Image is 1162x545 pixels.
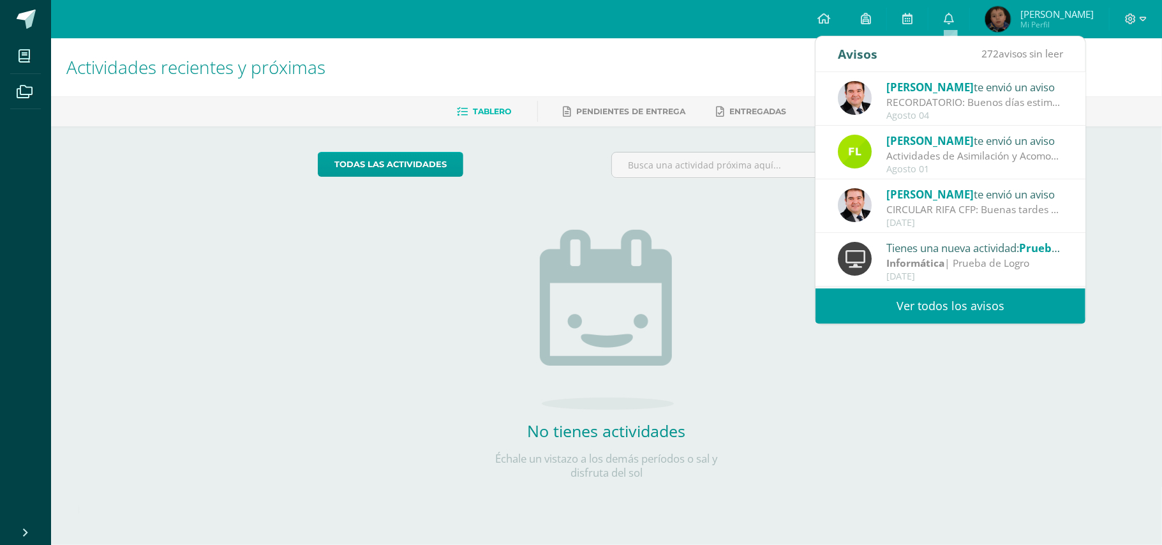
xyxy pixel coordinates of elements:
span: Mi Perfil [1020,19,1094,30]
span: Actividades recientes y próximas [66,55,325,79]
a: Pendientes de entrega [563,101,686,122]
p: Échale un vistazo a los demás períodos o sal y disfruta del sol [479,452,734,480]
span: avisos sin leer [981,47,1063,61]
div: Avisos [838,36,877,71]
div: [DATE] [886,271,1064,282]
div: Agosto 04 [886,110,1064,121]
h2: No tienes actividades [479,420,734,442]
img: d6c3c6168549c828b01e81933f68206c.png [838,135,872,168]
span: Entregadas [730,107,787,116]
img: no_activities.png [540,230,674,410]
span: Pendientes de entrega [577,107,686,116]
img: 57933e79c0f622885edf5cfea874362b.png [838,188,872,222]
img: 57933e79c0f622885edf5cfea874362b.png [838,81,872,115]
a: todas las Actividades [318,152,463,177]
a: Entregadas [717,101,787,122]
div: te envió un aviso [886,186,1064,202]
div: Agosto 01 [886,164,1064,175]
span: 272 [981,47,999,61]
span: Tablero [473,107,512,116]
div: [DATE] [886,218,1064,228]
span: [PERSON_NAME] [886,133,974,148]
input: Busca una actividad próxima aquí... [612,153,895,177]
a: Tablero [458,101,512,122]
span: [PERSON_NAME] [886,187,974,202]
div: Actividades de Asimilación y Acomodación - Robótica III Unidad - Segundo Primaria: Buenas tardes ... [886,149,1064,163]
span: [PERSON_NAME] [1020,8,1094,20]
span: Prueba de Logro [1019,241,1106,255]
div: Tienes una nueva actividad: [886,239,1064,256]
div: | Prueba de Logro [886,256,1064,271]
div: RECORDATORIO: Buenos días estimados Padres y Madres de familia Les recordamos que la hora de sali... [886,95,1064,110]
strong: Informática [886,256,944,270]
img: 3d32482e6698f61efcc882b8dc44d4c2.png [985,6,1011,32]
span: [PERSON_NAME] [886,80,974,94]
div: CIRCULAR RIFA CFP: Buenas tardes estimados Padres y Madres de familia Un gusto saludarlos. Hoy lo... [886,202,1064,217]
a: Ver todos los avisos [816,288,1085,324]
div: te envió un aviso [886,78,1064,95]
div: te envió un aviso [886,132,1064,149]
